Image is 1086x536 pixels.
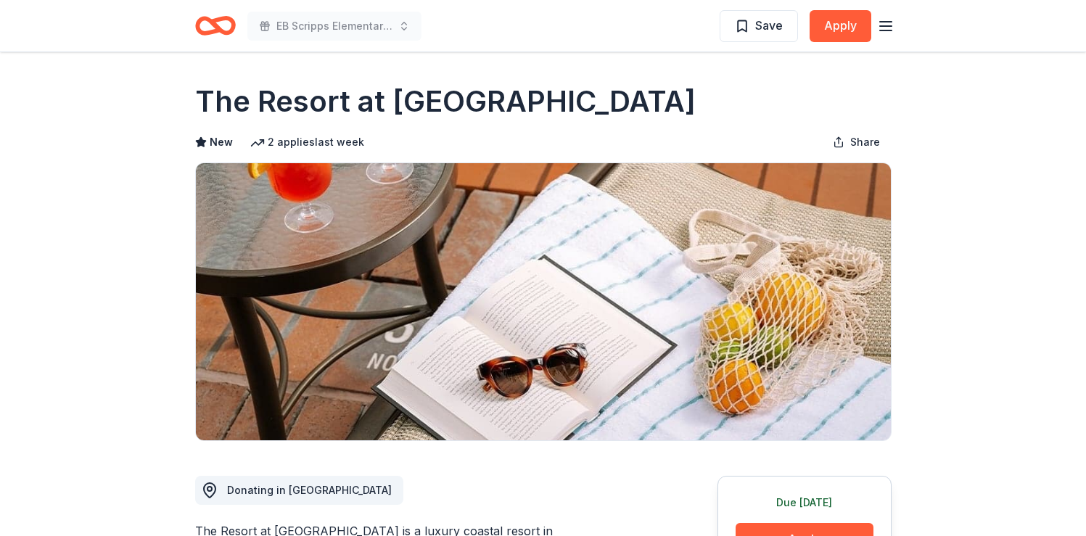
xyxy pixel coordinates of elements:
span: Save [755,16,783,35]
div: Due [DATE] [736,494,873,511]
span: Donating in [GEOGRAPHIC_DATA] [227,484,392,496]
span: EB Scripps Elementary [DATE] [DATE] Silent Auction [276,17,392,35]
button: Save [720,10,798,42]
img: Image for The Resort at Pelican Hill [196,163,891,440]
button: Share [821,128,892,157]
span: Share [850,133,880,151]
a: Home [195,9,236,43]
span: New [210,133,233,151]
h1: The Resort at [GEOGRAPHIC_DATA] [195,81,696,122]
button: Apply [810,10,871,42]
div: 2 applies last week [250,133,364,151]
button: EB Scripps Elementary [DATE] [DATE] Silent Auction [247,12,421,41]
